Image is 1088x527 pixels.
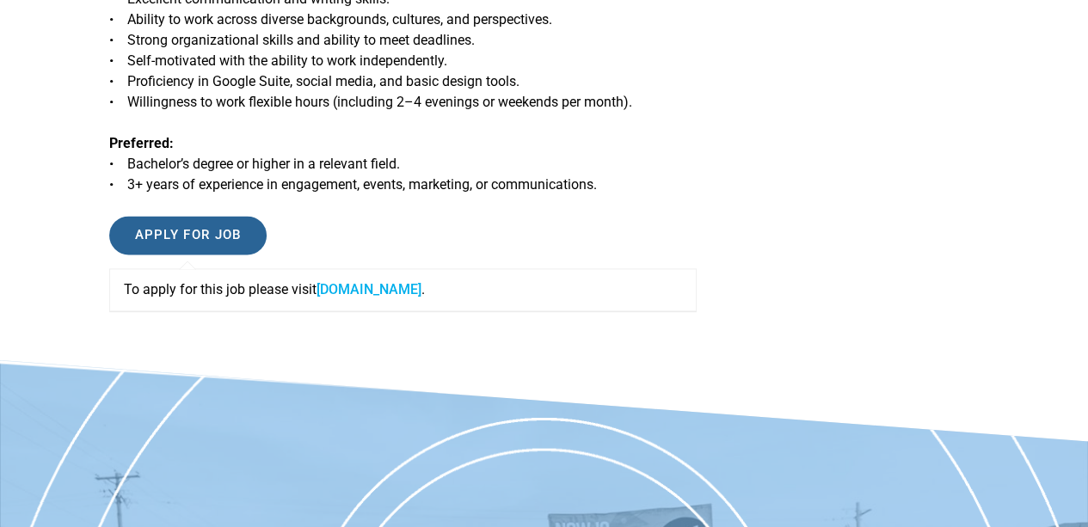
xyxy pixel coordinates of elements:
p: • Bachelor’s degree or higher in a relevant field. • 3+ years of experience in engagement, events... [109,133,697,195]
input: Apply for job [109,216,267,254]
strong: Preferred: [109,135,174,151]
p: To apply for this job please visit . [124,279,682,300]
a: [DOMAIN_NAME] [317,281,421,297]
